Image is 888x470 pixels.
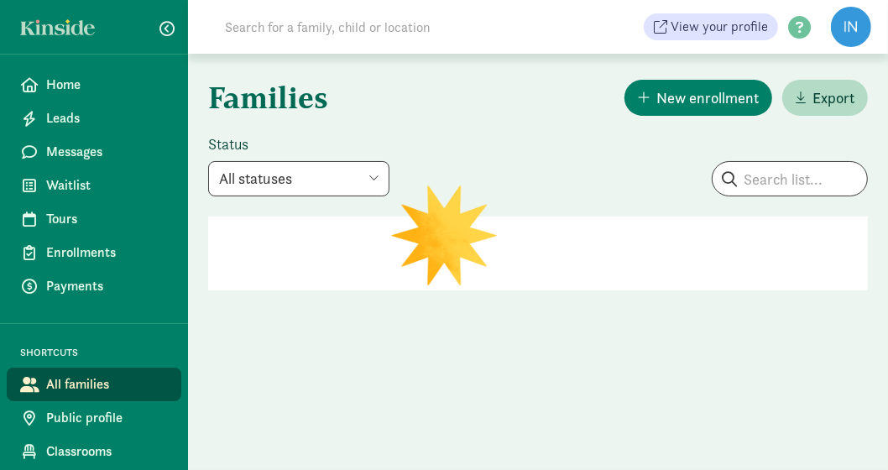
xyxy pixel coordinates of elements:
a: Waitlist [7,169,181,202]
span: Payments [46,276,168,296]
a: View your profile [644,13,778,40]
span: Classrooms [46,441,168,462]
button: Export [782,80,868,116]
span: Leads [46,108,168,128]
a: Leads [7,102,181,135]
iframe: Chat Widget [804,389,888,470]
input: Search for a family, child or location [215,10,644,44]
input: Search list... [713,162,868,196]
a: All families [7,368,181,401]
span: All families [46,374,168,394]
h1: Families [208,74,535,121]
a: Public profile [7,401,181,435]
span: Waitlist [46,175,168,196]
span: Enrollments [46,243,168,263]
a: Enrollments [7,236,181,269]
span: New enrollment [656,86,759,109]
span: Home [46,75,168,95]
a: Tours [7,202,181,236]
a: Classrooms [7,435,181,468]
span: Messages [46,142,168,162]
a: Home [7,68,181,102]
a: Messages [7,135,181,169]
span: Tours [46,209,168,229]
span: Export [812,86,854,109]
span: Public profile [46,408,168,428]
a: Payments [7,269,181,303]
button: New enrollment [624,80,772,116]
label: Status [208,134,389,154]
span: View your profile [671,17,768,37]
